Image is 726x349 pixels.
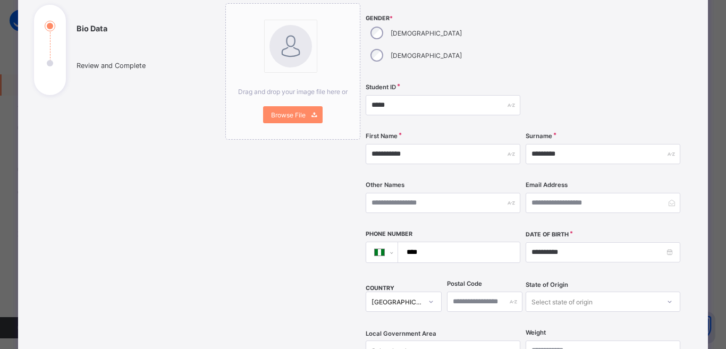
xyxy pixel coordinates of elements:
label: Email Address [526,181,568,189]
span: Drag and drop your image file here or [238,88,348,96]
label: Surname [526,132,552,140]
span: Gender [366,15,520,22]
span: COUNTRY [366,285,394,292]
div: [GEOGRAPHIC_DATA] [372,298,421,306]
label: First Name [366,132,398,140]
label: Student ID [366,83,396,91]
label: Postal Code [447,280,482,287]
label: [DEMOGRAPHIC_DATA] [391,52,462,59]
img: bannerImage [269,25,312,67]
span: Browse File [271,111,306,119]
span: Local Government Area [366,330,436,337]
label: [DEMOGRAPHIC_DATA] [391,29,462,37]
label: Other Names [366,181,404,189]
label: Date of Birth [526,231,569,238]
div: Select state of origin [531,292,593,312]
div: bannerImageDrag and drop your image file here orBrowse File [225,3,360,140]
label: Weight [526,329,546,336]
label: Phone Number [366,231,412,237]
span: State of Origin [526,281,568,288]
